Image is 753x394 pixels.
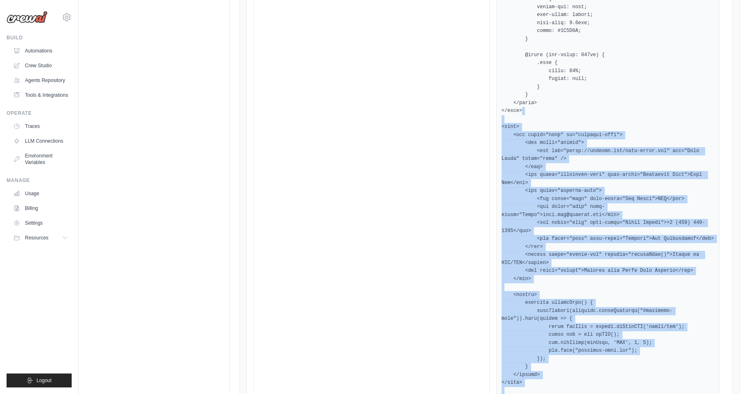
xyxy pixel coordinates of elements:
[7,374,72,387] button: Logout
[10,44,72,57] a: Automations
[10,74,72,87] a: Agents Repository
[7,110,72,116] div: Operate
[25,235,48,241] span: Resources
[10,149,72,169] a: Environment Variables
[10,120,72,133] a: Traces
[712,355,753,394] iframe: Chat Widget
[10,231,72,244] button: Resources
[10,216,72,230] a: Settings
[36,377,52,384] span: Logout
[10,89,72,102] a: Tools & Integrations
[7,177,72,184] div: Manage
[7,34,72,41] div: Build
[10,202,72,215] a: Billing
[7,11,47,23] img: Logo
[10,59,72,72] a: Crew Studio
[10,134,72,148] a: LLM Connections
[10,187,72,200] a: Usage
